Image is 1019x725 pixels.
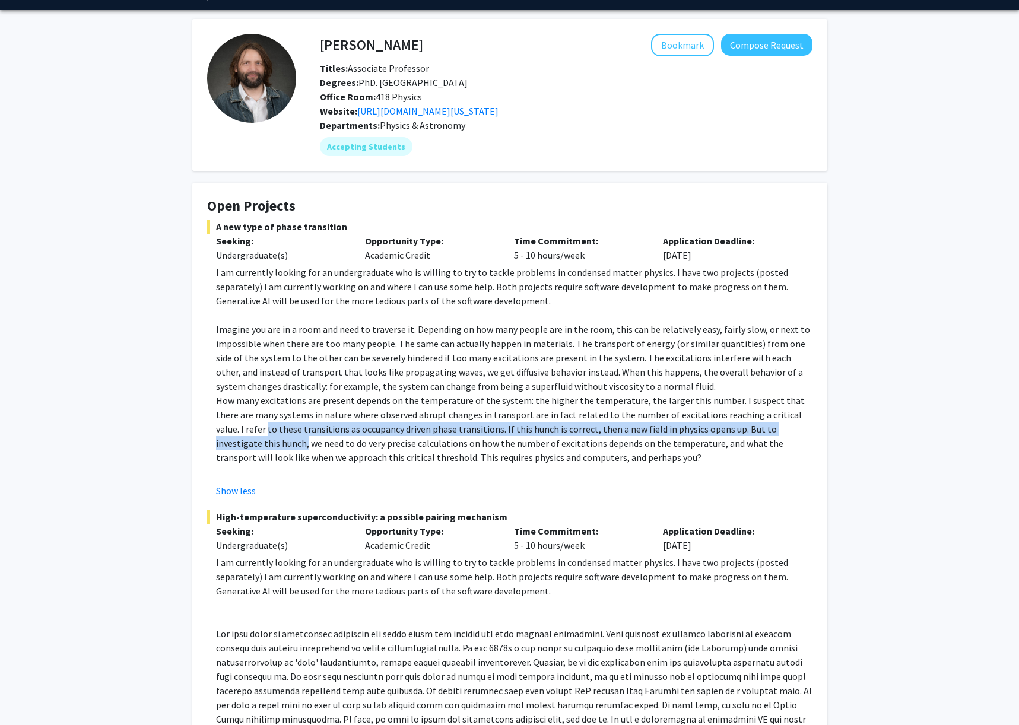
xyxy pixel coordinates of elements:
[654,524,803,552] div: [DATE]
[320,137,412,156] mat-chip: Accepting Students
[216,393,812,465] p: How many excitations are present depends on the temperature of the system: the higher the tempera...
[365,234,496,248] p: Opportunity Type:
[207,510,812,524] span: High-temperature superconductivity: a possible pairing mechanism
[356,524,505,552] div: Academic Credit
[216,322,812,393] p: Imagine you are in a room and need to traverse it. Depending on how many people are in the room, ...
[505,234,654,262] div: 5 - 10 hours/week
[514,524,645,538] p: Time Commitment:
[320,119,380,131] b: Departments:
[320,77,468,88] span: PhD. [GEOGRAPHIC_DATA]
[365,524,496,538] p: Opportunity Type:
[320,91,376,103] b: Office Room:
[320,62,348,74] b: Titles:
[505,524,654,552] div: 5 - 10 hours/week
[663,234,794,248] p: Application Deadline:
[216,484,256,498] button: Show less
[320,34,423,56] h4: [PERSON_NAME]
[356,234,505,262] div: Academic Credit
[654,234,803,262] div: [DATE]
[216,524,347,538] p: Seeking:
[721,34,812,56] button: Compose Request to Wouter Montfrooij
[320,62,429,74] span: Associate Professor
[380,119,465,131] span: Physics & Astronomy
[207,34,296,123] img: Profile Picture
[216,234,347,248] p: Seeking:
[651,34,714,56] button: Add Wouter Montfrooij to Bookmarks
[216,538,347,552] div: Undergraduate(s)
[320,77,358,88] b: Degrees:
[514,234,645,248] p: Time Commitment:
[663,524,794,538] p: Application Deadline:
[357,105,499,117] a: Opens in a new tab
[216,265,812,308] p: I am currently looking for an undergraduate who is willing to try to tackle problems in condensed...
[9,672,50,716] iframe: Chat
[216,555,812,598] p: I am currently looking for an undergraduate who is willing to try to tackle problems in condensed...
[320,105,357,117] b: Website:
[207,198,812,215] h4: Open Projects
[207,220,812,234] span: A new type of phase transition
[320,91,422,103] span: 418 Physics
[216,248,347,262] div: Undergraduate(s)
